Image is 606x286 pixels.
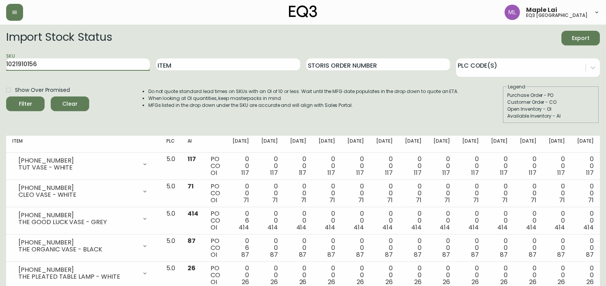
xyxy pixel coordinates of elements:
td: 5.0 [160,234,181,262]
span: 87 [241,250,249,259]
div: 0 0 [577,183,594,204]
div: 0 0 [549,210,565,231]
h5: eq3 [GEOGRAPHIC_DATA] [526,13,588,18]
div: 0 0 [577,156,594,176]
div: 0 0 [549,265,565,286]
div: 0 0 [376,210,393,231]
div: 0 0 [232,183,249,204]
div: 0 0 [319,156,335,176]
li: MFGs listed in the drop down under the SKU are accurate and will align with Sales Portal. [148,102,459,109]
li: When looking at OI quantities, keep masterpacks in mind. [148,95,459,102]
span: 117 [414,168,422,177]
div: 0 0 [319,210,335,231]
div: [PHONE_NUMBER]THE GOOD LUCK VASE - GREY [12,210,154,227]
div: 0 0 [405,183,422,204]
div: 0 0 [261,183,278,204]
div: 0 0 [261,156,278,176]
div: 0 0 [462,238,479,258]
div: 0 0 [520,265,536,286]
span: 117 [586,168,594,177]
div: 0 0 [347,183,364,204]
div: 0 0 [347,265,364,286]
span: 117 [299,168,307,177]
div: 0 0 [405,238,422,258]
span: 87 [529,250,536,259]
span: 414 [267,223,278,232]
div: 0 0 [232,265,249,286]
button: Clear [51,96,89,111]
span: 87 [299,250,307,259]
span: 414 [411,223,422,232]
div: 0 0 [520,156,536,176]
span: 117 [385,168,393,177]
span: 117 [270,168,278,177]
th: [DATE] [456,136,485,153]
span: 71 [329,196,335,205]
div: 0 0 [433,183,450,204]
legend: Legend [507,83,526,90]
td: 5.0 [160,207,181,234]
th: [DATE] [543,136,571,153]
div: 0 0 [491,265,508,286]
div: 0 0 [520,238,536,258]
td: 5.0 [160,180,181,207]
div: 0 0 [462,265,479,286]
img: logo [289,5,317,18]
div: THE PLEATED TABLE LAMP - WHITE [18,273,137,280]
span: 87 [471,250,479,259]
div: [PHONE_NUMBER] [18,212,137,219]
span: 414 [440,223,450,232]
div: [PHONE_NUMBER]THE PLEATED TABLE LAMP - WHITE [12,265,154,282]
div: 0 0 [520,210,536,231]
span: 414 [526,223,536,232]
span: 117 [356,168,364,177]
span: OI [211,168,217,177]
div: 0 0 [549,183,565,204]
div: 0 0 [549,156,565,176]
div: 0 0 [290,210,307,231]
th: AI [181,136,204,153]
span: 71 [502,196,508,205]
span: Show Over Promised [15,86,70,94]
span: 87 [442,250,450,259]
div: 0 0 [577,210,594,231]
div: 0 0 [376,265,393,286]
div: 0 0 [549,238,565,258]
span: 414 [468,223,479,232]
div: 0 0 [433,265,450,286]
span: 71 [473,196,479,205]
span: 87 [188,236,196,245]
div: [PHONE_NUMBER] [18,239,137,246]
div: PO CO [211,210,220,231]
h2: Import Stock Status [6,31,112,45]
span: 117 [442,168,450,177]
span: 71 [416,196,422,205]
div: 0 0 [433,238,450,258]
th: [DATE] [427,136,456,153]
div: 0 0 [405,210,422,231]
div: PO CO [211,265,220,286]
span: 87 [586,250,594,259]
span: OI [211,250,217,259]
span: 71 [243,196,249,205]
div: 0 0 [376,156,393,176]
div: Customer Order - CO [507,99,595,106]
div: 0 0 [261,210,278,231]
div: 0 0 [405,265,422,286]
div: 0 0 [491,183,508,204]
div: THE GOOD LUCK VASE - GREY [18,219,137,226]
span: 117 [327,168,335,177]
span: Maple Lai [526,7,557,13]
div: 0 0 [376,238,393,258]
th: [DATE] [255,136,284,153]
div: 0 0 [491,238,508,258]
span: 71 [559,196,565,205]
span: 414 [354,223,364,232]
span: 87 [270,250,278,259]
span: 71 [531,196,536,205]
div: 0 0 [319,265,335,286]
div: [PHONE_NUMBER]THE ORGANIC VASE - BLACK [12,238,154,254]
span: 87 [557,250,565,259]
div: 0 0 [232,156,249,176]
th: [DATE] [284,136,313,153]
